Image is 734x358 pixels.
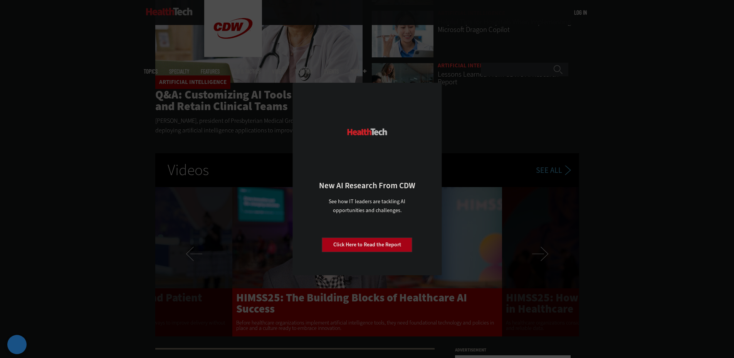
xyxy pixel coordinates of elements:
[346,128,388,136] img: HealthTech_0.png
[319,197,415,215] p: See how IT leaders are tackling AI opportunities and challenges.
[7,335,27,354] button: Open Preferences
[424,85,435,96] a: Close
[7,335,27,354] div: Cookie Settings
[306,180,428,191] h3: New AI Research From CDW
[322,238,412,252] a: Click Here to Read the Report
